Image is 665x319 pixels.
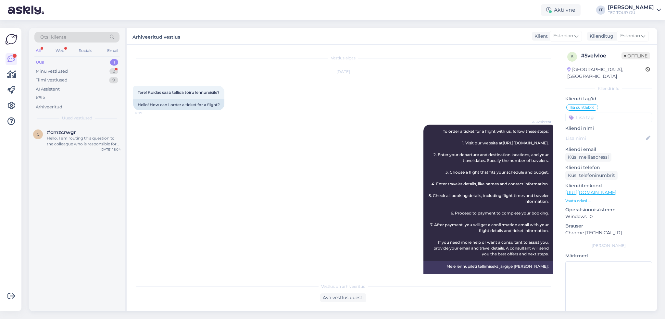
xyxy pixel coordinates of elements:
div: # 5velvloe [581,52,621,60]
p: Vaata edasi ... [565,198,652,204]
div: Küsi meiliaadressi [565,153,611,162]
div: Hello! How can I order a ticket for a flight? [133,99,224,110]
span: #cmzcrwgr [47,129,76,135]
img: Askly Logo [5,33,18,45]
div: Socials [78,46,94,55]
div: Kõik [36,95,45,101]
span: 16:19 [135,111,159,116]
div: 1 [110,59,118,66]
div: Aktiivne [541,4,581,16]
div: [DATE] [133,69,553,75]
div: Klient [532,33,548,40]
p: Kliendi nimi [565,125,652,132]
div: IT [596,6,605,15]
div: Ava vestlus uuesti [320,293,366,302]
span: Offline [621,52,650,59]
div: [GEOGRAPHIC_DATA], [GEOGRAPHIC_DATA] [567,66,646,80]
div: Klienditugi [587,33,615,40]
div: Küsi telefoninumbrit [565,171,618,180]
span: Vestlus on arhiveeritud [321,284,366,289]
span: AI Assistent [527,119,551,124]
div: Uus [36,59,44,66]
div: Tiimi vestlused [36,77,68,83]
span: 5 [571,54,573,59]
p: Kliendi telefon [565,164,652,171]
div: AI Assistent [36,86,60,92]
span: Estonian [553,32,573,40]
p: Brauser [565,223,652,229]
div: Kliendi info [565,86,652,92]
p: Kliendi tag'id [565,95,652,102]
div: Hello, I am routing this question to the colleague who is responsible for this topic. The reply m... [47,135,121,147]
label: Arhiveeritud vestlus [132,32,180,41]
a: [PERSON_NAME]TEZ TOUR OÜ [608,5,661,15]
span: To order a ticket for a flight with us, follow these steps: 1. Visit our website at . 2. Enter yo... [429,129,550,256]
span: Otsi kliente [40,34,66,41]
a: [URL][DOMAIN_NAME] [503,141,548,145]
div: Arhiveeritud [36,104,62,110]
p: Märkmed [565,252,652,259]
div: 2 [109,68,118,75]
span: Tere! Kuidas saab tellida toiru lennureisile? [138,90,220,95]
span: c [37,132,40,137]
div: All [34,46,42,55]
p: Chrome [TECHNICAL_ID] [565,229,652,236]
div: [DATE] 18:04 [100,147,121,152]
div: Vestlus algas [133,55,553,61]
div: TEZ TOUR OÜ [608,10,654,15]
span: Ilja suhtleb [570,105,591,109]
div: Minu vestlused [36,68,68,75]
p: Windows 10 [565,213,652,220]
p: Klienditeekond [565,182,652,189]
div: Email [106,46,119,55]
div: Web [54,46,66,55]
a: [URL][DOMAIN_NAME] [565,190,616,195]
div: 9 [109,77,118,83]
span: Uued vestlused [62,115,92,121]
input: Lisa tag [565,113,652,122]
p: Operatsioonisüsteem [565,206,652,213]
p: Kliendi email [565,146,652,153]
input: Lisa nimi [566,135,645,142]
div: [PERSON_NAME] [565,243,652,249]
div: [PERSON_NAME] [608,5,654,10]
span: Estonian [620,32,640,40]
